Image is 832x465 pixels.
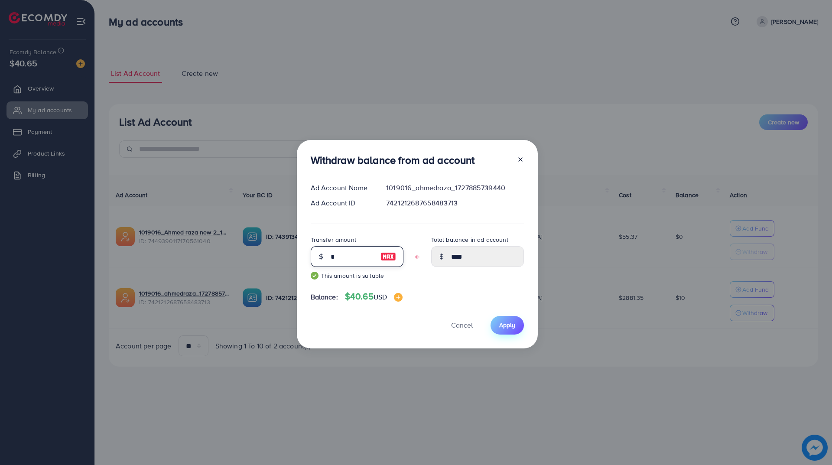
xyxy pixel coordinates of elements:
[499,321,515,329] span: Apply
[440,316,484,335] button: Cancel
[431,235,508,244] label: Total balance in ad account
[311,154,475,166] h3: Withdraw balance from ad account
[304,198,380,208] div: Ad Account ID
[379,198,530,208] div: 7421212687658483713
[311,272,318,280] img: guide
[304,183,380,193] div: Ad Account Name
[345,291,403,302] h4: $40.65
[451,320,473,330] span: Cancel
[311,235,356,244] label: Transfer amount
[379,183,530,193] div: 1019016_ahmedraza_1727885739440
[491,316,524,335] button: Apply
[374,292,387,302] span: USD
[380,251,396,262] img: image
[311,271,403,280] small: This amount is suitable
[394,293,403,302] img: image
[311,292,338,302] span: Balance:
